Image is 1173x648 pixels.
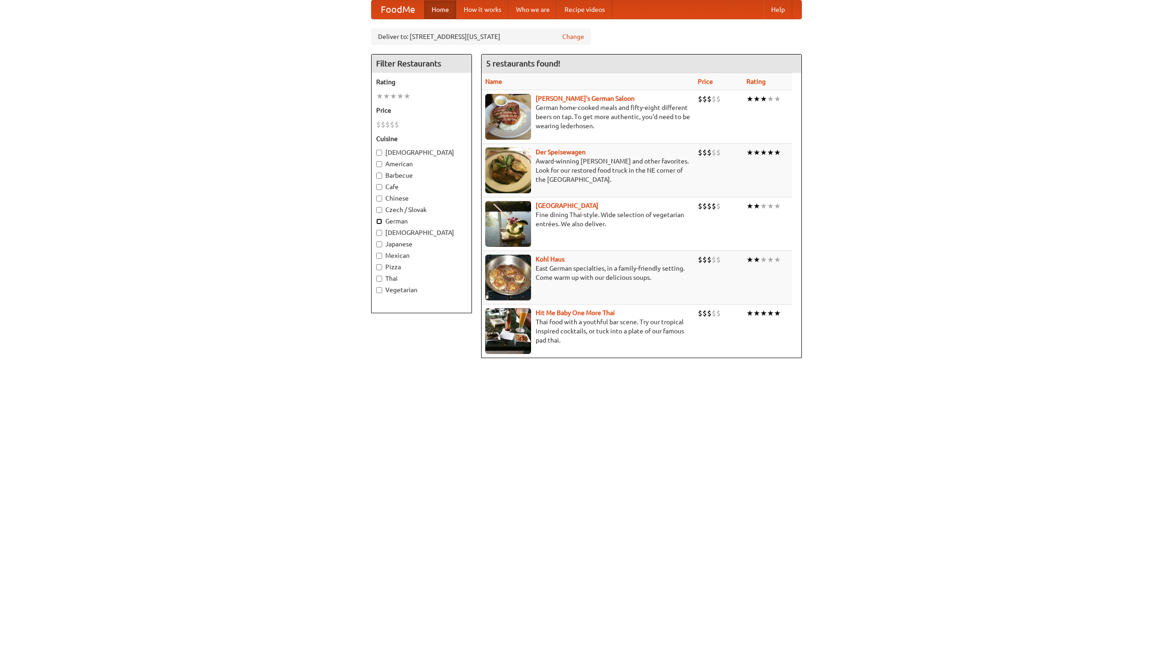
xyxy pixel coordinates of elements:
li: $ [707,201,712,211]
label: Vegetarian [376,285,467,294]
label: Barbecue [376,171,467,180]
img: esthers.jpg [485,94,531,140]
li: $ [716,255,721,265]
li: $ [376,120,381,130]
li: ★ [767,255,774,265]
label: Thai [376,274,467,283]
label: Czech / Slovak [376,205,467,214]
li: ★ [746,94,753,104]
li: ★ [774,308,781,318]
h5: Price [376,106,467,115]
label: Chinese [376,194,467,203]
li: $ [381,120,385,130]
li: $ [698,94,702,104]
input: Japanese [376,241,382,247]
li: $ [712,201,716,211]
div: Deliver to: [STREET_ADDRESS][US_STATE] [371,28,591,45]
input: [DEMOGRAPHIC_DATA] [376,150,382,156]
label: [DEMOGRAPHIC_DATA] [376,228,467,237]
a: Der Speisewagen [536,148,586,156]
input: [DEMOGRAPHIC_DATA] [376,230,382,236]
img: satay.jpg [485,201,531,247]
li: $ [702,147,707,158]
input: American [376,161,382,167]
input: Chinese [376,196,382,201]
li: ★ [760,255,767,265]
a: FoodMe [372,0,424,19]
input: Czech / Slovak [376,207,382,213]
p: East German specialties, in a family-friendly setting. Come warm up with our delicious soups. [485,264,691,282]
li: ★ [753,147,760,158]
li: $ [712,94,716,104]
li: $ [702,255,707,265]
li: $ [385,120,390,130]
li: ★ [746,147,753,158]
li: ★ [774,147,781,158]
li: ★ [383,91,390,101]
input: Barbecue [376,173,382,179]
a: Who we are [509,0,557,19]
li: $ [712,147,716,158]
li: ★ [760,94,767,104]
li: $ [702,308,707,318]
li: ★ [753,308,760,318]
a: Rating [746,78,766,85]
input: Mexican [376,253,382,259]
ng-pluralize: 5 restaurants found! [486,59,560,68]
input: Cafe [376,184,382,190]
li: $ [707,147,712,158]
li: $ [698,308,702,318]
li: $ [698,147,702,158]
li: ★ [774,201,781,211]
label: Mexican [376,251,467,260]
h5: Cuisine [376,134,467,143]
a: Change [562,32,584,41]
li: $ [702,201,707,211]
li: $ [707,255,712,265]
h4: Filter Restaurants [372,54,471,73]
a: Name [485,78,502,85]
input: Vegetarian [376,287,382,293]
li: $ [716,201,721,211]
input: German [376,218,382,224]
a: Hit Me Baby One More Thai [536,309,615,316]
li: ★ [767,308,774,318]
li: ★ [767,201,774,211]
li: ★ [390,91,397,101]
a: Kohl Haus [536,256,565,263]
label: [DEMOGRAPHIC_DATA] [376,148,467,157]
li: $ [712,308,716,318]
li: ★ [753,94,760,104]
a: [PERSON_NAME]'s German Saloon [536,95,635,102]
label: Japanese [376,240,467,249]
li: ★ [746,308,753,318]
li: ★ [760,201,767,211]
li: ★ [760,308,767,318]
li: ★ [404,91,411,101]
a: [GEOGRAPHIC_DATA] [536,202,598,209]
p: Fine dining Thai-style. Wide selection of vegetarian entrées. We also deliver. [485,210,691,229]
a: How it works [456,0,509,19]
img: kohlhaus.jpg [485,255,531,300]
li: ★ [746,255,753,265]
p: Award-winning [PERSON_NAME] and other favorites. Look for our restored food truck in the NE corne... [485,157,691,184]
li: $ [716,94,721,104]
li: $ [702,94,707,104]
label: German [376,217,467,226]
li: ★ [397,91,404,101]
li: ★ [376,91,383,101]
li: ★ [753,255,760,265]
h5: Rating [376,77,467,87]
label: American [376,159,467,169]
input: Thai [376,276,382,282]
li: ★ [746,201,753,211]
a: Price [698,78,713,85]
li: ★ [767,94,774,104]
img: babythai.jpg [485,308,531,354]
li: ★ [774,94,781,104]
li: $ [716,308,721,318]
